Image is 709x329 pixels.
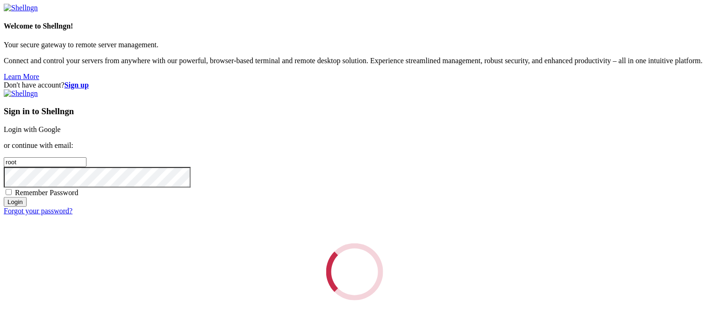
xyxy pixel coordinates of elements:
[4,157,86,167] input: Email address
[4,141,705,150] p: or continue with email:
[4,22,705,30] h4: Welcome to Shellngn!
[15,189,79,197] span: Remember Password
[4,207,72,215] a: Forgot your password?
[4,4,38,12] img: Shellngn
[4,106,705,117] h3: Sign in to Shellngn
[4,73,39,80] a: Learn More
[4,81,705,89] div: Don't have account?
[4,41,705,49] p: Your secure gateway to remote server management.
[6,189,12,195] input: Remember Password
[4,57,705,65] p: Connect and control your servers from anywhere with our powerful, browser-based terminal and remo...
[4,197,27,207] input: Login
[4,125,61,133] a: Login with Google
[4,89,38,98] img: Shellngn
[64,81,89,89] a: Sign up
[326,243,383,300] div: Loading...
